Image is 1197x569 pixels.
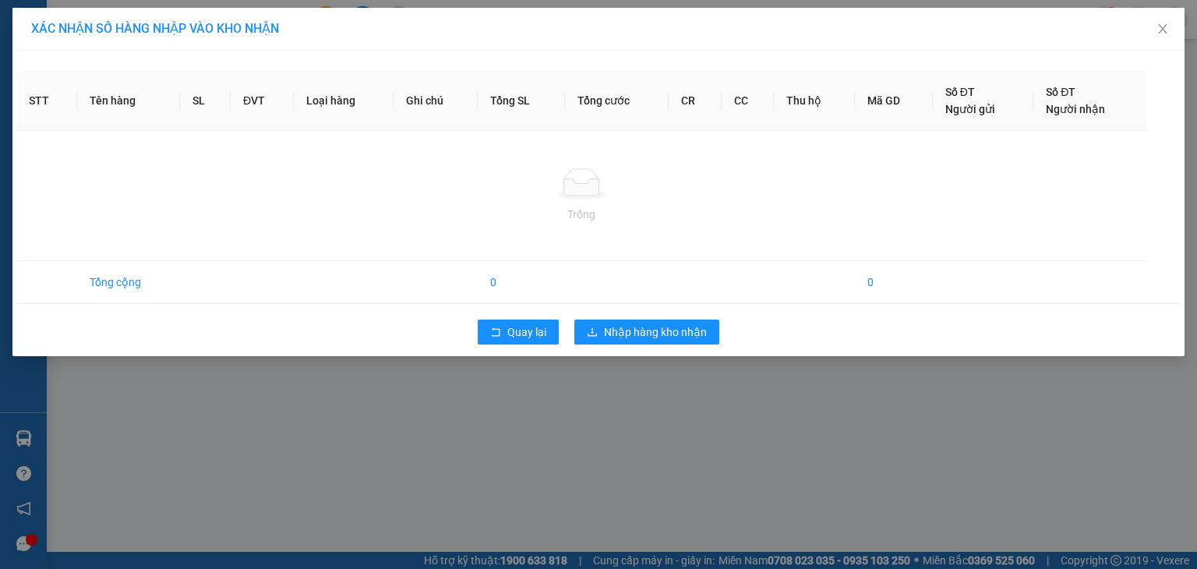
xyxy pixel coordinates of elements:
[722,71,774,131] th: CC
[394,71,478,131] th: Ghi chú
[490,327,501,339] span: rollback
[1156,23,1169,35] span: close
[945,103,995,115] span: Người gửi
[478,261,565,304] td: 0
[478,320,559,345] button: rollbackQuay lại
[669,71,721,131] th: CR
[507,323,546,341] span: Quay lại
[31,21,279,36] span: XÁC NHẬN SỐ HÀNG NHẬP VÀO KHO NHẬN
[1141,8,1185,51] button: Close
[855,71,933,131] th: Mã GD
[587,327,598,339] span: download
[604,323,707,341] span: Nhập hàng kho nhận
[77,261,180,304] td: Tổng cộng
[77,71,180,131] th: Tên hàng
[294,71,394,131] th: Loại hàng
[855,261,933,304] td: 0
[565,71,669,131] th: Tổng cước
[231,71,294,131] th: ĐVT
[1046,86,1075,98] span: Số ĐT
[945,86,975,98] span: Số ĐT
[16,71,77,131] th: STT
[1046,103,1105,115] span: Người nhận
[29,206,1135,223] div: Trống
[180,71,231,131] th: SL
[774,71,855,131] th: Thu hộ
[478,71,565,131] th: Tổng SL
[574,320,719,345] button: downloadNhập hàng kho nhận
